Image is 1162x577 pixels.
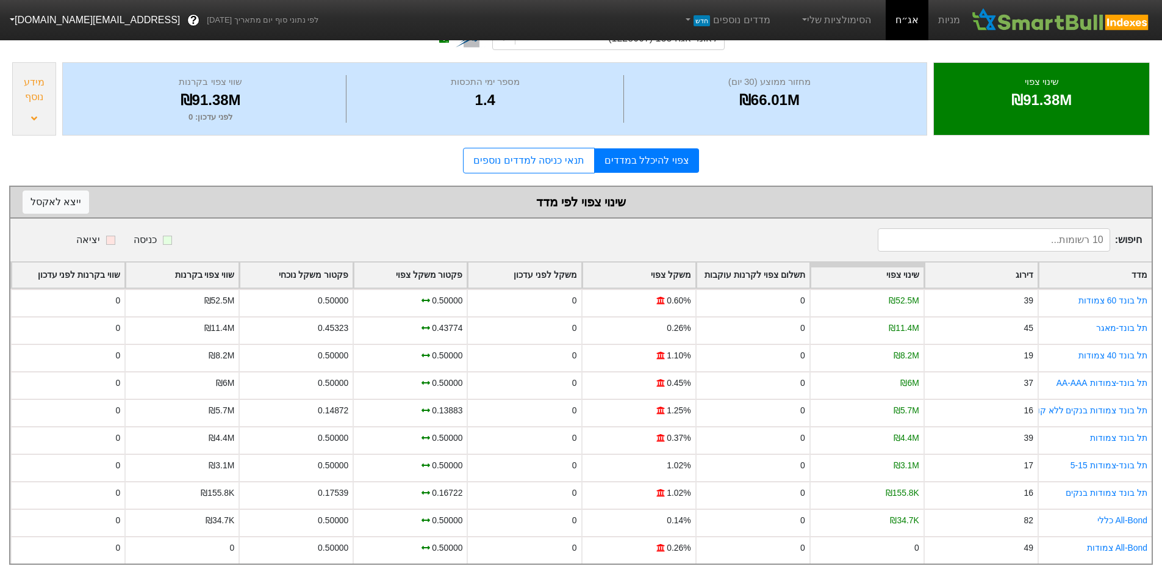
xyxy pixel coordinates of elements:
a: צפוי להיכלל במדדים [595,148,699,173]
div: 0.50000 [432,432,462,445]
a: תל בונד 60 צמודות [1078,296,1147,305]
span: חדש [694,15,710,26]
div: 0 [914,542,919,554]
div: 0 [572,404,577,417]
a: תל בונד-מאגר [1096,323,1148,333]
div: לפני עדכון : 0 [78,111,343,123]
div: Toggle SortBy [354,263,467,288]
div: ₪11.4M [204,322,235,335]
div: 0.26% [667,322,690,335]
div: 0.26% [667,542,690,554]
a: תל בונד-צמודות 5-15 [1071,460,1147,470]
div: 0 [800,542,805,554]
input: 10 רשומות... [878,228,1110,252]
div: 0.50000 [432,294,462,307]
div: ₪4.4M [209,432,234,445]
div: 0.50000 [432,349,462,362]
div: ₪52.5M [204,294,235,307]
div: 37 [1024,377,1033,390]
a: מדדים נוספיםחדש [678,8,775,32]
div: 0.50000 [318,349,348,362]
div: 0 [800,322,805,335]
a: תל בונד 40 צמודות [1078,350,1147,360]
div: 0 [572,322,577,335]
div: ₪91.38M [78,89,343,111]
div: Toggle SortBy [126,263,238,288]
div: 0 [800,404,805,417]
span: ? [190,12,197,29]
a: תל בונד צמודות [1090,433,1147,443]
div: 49 [1024,542,1033,554]
div: מידע נוסף [16,75,52,104]
div: 0 [572,432,577,445]
div: כניסה [134,233,157,247]
div: שינוי צפוי [949,75,1134,89]
div: ₪8.2M [209,349,234,362]
div: ₪155.8K [201,487,234,499]
div: שינוי צפוי לפי מדד [23,193,1139,211]
div: 0.50000 [432,514,462,527]
div: 0 [230,542,235,554]
a: תל בונד-צמודות AA-AAA [1056,378,1147,388]
div: 0 [572,377,577,390]
div: 0.50000 [318,377,348,390]
div: 0 [800,377,805,390]
div: 0.17539 [318,487,348,499]
div: 0 [800,514,805,527]
div: 0 [800,432,805,445]
div: 0 [115,404,120,417]
div: 17 [1024,459,1033,472]
div: 0.43774 [432,322,462,335]
div: 0 [115,377,120,390]
div: 82 [1024,514,1033,527]
div: 0.37% [667,432,690,445]
div: ₪34.7K [206,514,234,527]
div: ₪155.8K [886,487,919,499]
div: Toggle SortBy [811,263,924,288]
div: 1.4 [350,89,620,111]
div: 0 [115,487,120,499]
div: 1.02% [667,459,690,472]
div: 1.02% [667,487,690,499]
div: 0 [800,487,805,499]
div: 39 [1024,294,1033,307]
button: ייצא לאקסל [23,191,89,214]
div: 0 [572,349,577,362]
div: ₪3.1M [209,459,234,472]
div: 0 [572,487,577,499]
div: 0 [572,459,577,472]
div: 0.13883 [432,404,462,417]
div: 0 [115,349,120,362]
div: ₪5.7M [209,404,234,417]
div: 0.16722 [432,487,462,499]
div: 0 [115,459,120,472]
div: Toggle SortBy [240,263,353,288]
div: 0 [115,542,120,554]
div: 0.50000 [432,377,462,390]
div: 0.60% [667,294,690,307]
div: 45 [1024,322,1033,335]
div: Toggle SortBy [468,263,581,288]
div: 0 [800,349,805,362]
div: 0 [572,542,577,554]
div: 0.45% [667,377,690,390]
div: 0.45323 [318,322,348,335]
a: תנאי כניסה למדדים נוספים [463,148,594,173]
div: ₪4.4M [894,432,919,445]
div: ₪52.5M [889,294,919,307]
div: 0 [115,322,120,335]
div: 39 [1024,432,1033,445]
div: מחזור ממוצע (30 יום) [627,75,911,89]
div: 16 [1024,487,1033,499]
div: Toggle SortBy [697,263,809,288]
div: Toggle SortBy [583,263,695,288]
div: ₪11.4M [889,322,919,335]
div: 0.14% [667,514,690,527]
span: לפי נתוני סוף יום מתאריך [DATE] [207,14,318,26]
div: 0.50000 [318,432,348,445]
div: ₪91.38M [949,89,1134,111]
div: 0.50000 [432,459,462,472]
div: Toggle SortBy [12,263,124,288]
div: 19 [1024,349,1033,362]
div: ₪6M [900,377,919,390]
